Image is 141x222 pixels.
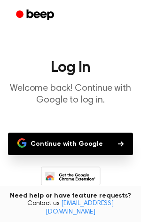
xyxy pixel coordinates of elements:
[9,6,63,24] a: Beep
[8,133,133,155] button: Continue with Google
[8,60,133,75] h1: Log In
[46,200,114,215] a: [EMAIL_ADDRESS][DOMAIN_NAME]
[8,83,133,106] p: Welcome back! Continue with Google to log in.
[6,200,135,216] span: Contact us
